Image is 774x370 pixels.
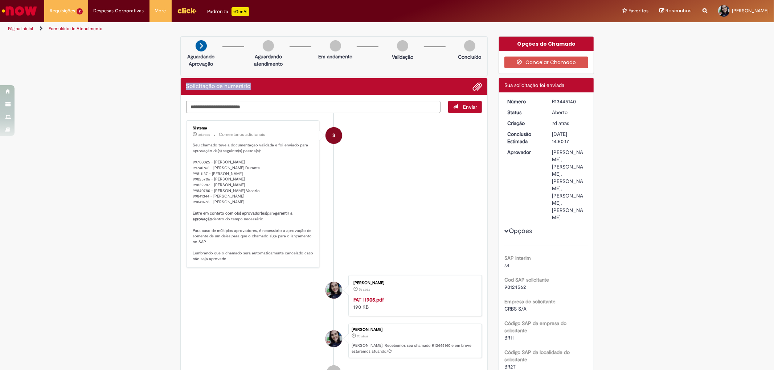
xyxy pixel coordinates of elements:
[186,83,251,90] h2: Solicitação de numerário Histórico de tíquete
[502,98,546,105] dt: Número
[357,334,368,338] span: 7d atrás
[352,343,478,354] p: [PERSON_NAME]! Recebemos seu chamado R13445140 e em breve estaremos atuando.
[198,133,210,137] span: 3d atrás
[198,133,210,137] time: 29/08/2025 19:50:13
[186,324,482,358] li: Erica Franco Rossato
[504,349,570,363] b: Código SAP da localidade do solicitante
[155,7,166,14] span: More
[193,211,294,222] b: garantir a aprovação
[552,98,586,105] div: R13445140
[330,40,341,51] img: img-circle-grey.png
[219,132,266,138] small: Comentários adicionais
[5,22,511,36] ul: Trilhas de página
[448,101,482,113] button: Enviar
[463,104,477,110] span: Enviar
[186,101,441,113] textarea: Digite sua mensagem aqui...
[193,142,314,262] p: Seu chamado teve a documentação validada e foi enviado para aprovação da(s) seguinte(s) pessoa(s)...
[504,82,564,88] span: Sua solicitação foi enviada
[504,277,549,283] b: Cod SAP solicitante
[732,8,769,14] span: [PERSON_NAME]
[325,127,342,144] div: System
[1,4,38,18] img: ServiceNow
[50,7,75,14] span: Requisições
[502,120,546,127] dt: Criação
[464,40,475,51] img: img-circle-grey.png
[504,363,516,370] span: BR2T
[458,53,481,61] p: Concluído
[353,281,474,285] div: [PERSON_NAME]
[251,53,286,67] p: Aguardando atendimento
[359,287,370,292] span: 7d atrás
[628,7,648,14] span: Favoritos
[232,7,249,16] p: +GenAi
[504,57,588,68] button: Cancelar Chamado
[504,298,556,305] b: Empresa do solicitante
[94,7,144,14] span: Despesas Corporativas
[184,53,219,67] p: Aguardando Aprovação
[397,40,408,51] img: img-circle-grey.png
[502,109,546,116] dt: Status
[359,287,370,292] time: 25/08/2025 15:50:05
[552,130,586,145] div: [DATE] 14:50:17
[552,109,586,116] div: Aberto
[504,320,566,334] b: Código SAP da empresa do solicitante
[352,328,478,332] div: [PERSON_NAME]
[196,40,207,51] img: arrow-next.png
[504,255,531,261] b: SAP Interim
[8,26,33,32] a: Página inicial
[325,282,342,299] div: Erica Franco Rossato
[318,53,352,60] p: Em andamento
[357,334,368,338] time: 25/08/2025 15:50:12
[208,7,249,16] div: Padroniza
[552,120,569,126] time: 25/08/2025 15:50:12
[332,127,335,144] span: S
[552,120,569,126] span: 7d atrás
[502,130,546,145] dt: Conclusão Estimada
[552,120,586,127] div: 25/08/2025 15:50:12
[177,5,197,16] img: click_logo_yellow_360x200.png
[552,149,586,221] div: [PERSON_NAME], [PERSON_NAME], [PERSON_NAME], [PERSON_NAME], [PERSON_NAME]
[353,296,474,311] div: 190 KB
[499,37,594,51] div: Opções do Chamado
[504,262,509,269] span: s4
[353,296,384,303] a: FAT 11905.pdf
[504,334,514,341] span: BR11
[472,82,482,91] button: Adicionar anexos
[193,126,314,130] div: Sistema
[502,149,546,156] dt: Aprovador
[504,284,526,290] span: 90124562
[193,211,267,216] b: Entre em contato com o(s) aprovador(es)
[392,53,413,61] p: Validação
[504,305,527,312] span: CRBS S/A
[659,8,692,14] a: Rascunhos
[325,330,342,347] div: Erica Franco Rossato
[263,40,274,51] img: img-circle-grey.png
[666,7,692,14] span: Rascunhos
[77,8,83,14] span: 2
[49,26,102,32] a: Formulário de Atendimento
